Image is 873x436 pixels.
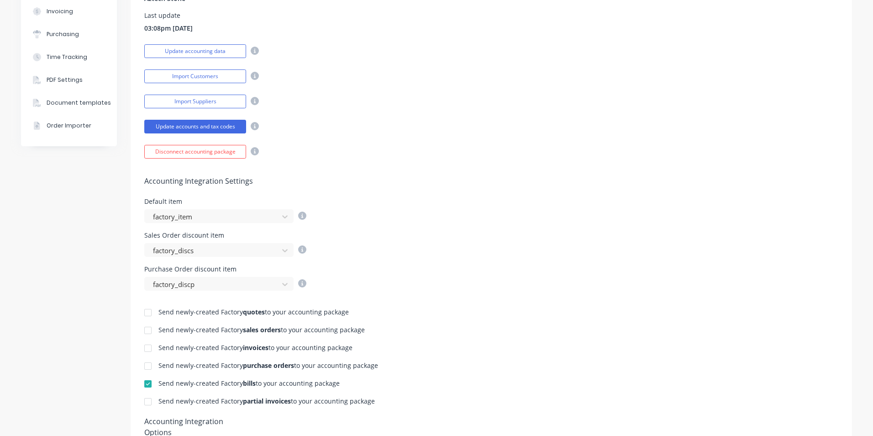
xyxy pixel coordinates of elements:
div: Send newly-created Factory to your accounting package [158,362,378,369]
div: Order Importer [47,122,91,130]
b: purchase orders [243,361,294,370]
b: bills [243,379,256,388]
b: sales orders [243,325,281,334]
div: Purchasing [47,30,79,38]
div: Time Tracking [47,53,87,61]
div: Invoicing [47,7,73,16]
button: Import Suppliers [144,95,246,108]
div: Send newly-created Factory to your accounting package [158,345,352,351]
div: Send newly-created Factory to your accounting package [158,309,349,315]
div: Send newly-created Factory to your accounting package [158,380,340,387]
b: invoices [243,343,268,352]
button: Update accounting data [144,44,246,58]
div: Accounting Integration Options [144,416,252,429]
div: PDF Settings [47,76,83,84]
button: Disconnect accounting package [144,145,246,159]
button: Order Importer [21,114,117,137]
button: Update accounts and tax codes [144,120,246,133]
button: Document templates [21,91,117,114]
button: Time Tracking [21,46,117,69]
span: 03:08pm [DATE] [144,23,193,33]
div: Last update [144,12,193,19]
div: Purchase Order discount item [144,266,306,272]
button: PDF Settings [21,69,117,91]
button: Purchasing [21,23,117,46]
div: Send newly-created Factory to your accounting package [158,327,365,333]
h5: Accounting Integration Settings [144,177,838,186]
div: Default item [144,198,306,205]
div: Document templates [47,99,111,107]
div: Sales Order discount item [144,232,306,239]
button: Import Customers [144,69,246,83]
div: Send newly-created Factory to your accounting package [158,398,375,404]
b: quotes [243,308,265,316]
b: partial invoices [243,397,291,405]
